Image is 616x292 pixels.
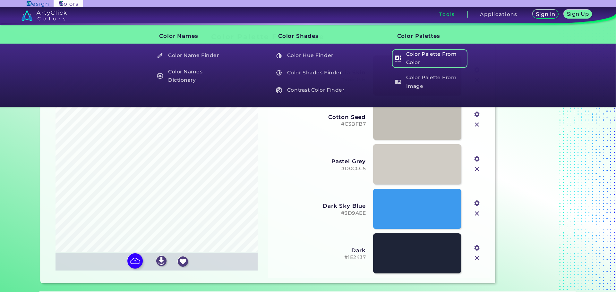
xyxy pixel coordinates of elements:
[273,203,366,209] h3: Dark Sky Blue
[568,12,588,16] h5: Sign Up
[157,73,163,79] img: icon_color_names_dictionary_white.svg
[273,84,348,96] h5: Contrast Color Finder
[273,158,366,164] h3: Pastel Grey
[273,49,348,62] h5: Color Hue Finder
[473,121,481,129] img: icon_close.svg
[153,67,230,85] a: Color Names Dictionary
[153,49,230,62] a: Color Name Finder
[276,53,282,59] img: icon_color_hue_white.svg
[272,49,349,62] a: Color Hue Finder
[386,28,468,44] h3: Color Palettes
[537,12,554,17] h5: Sign In
[473,254,481,262] img: icon_close.svg
[534,10,557,18] a: Sign In
[391,49,468,68] a: Color Palette From Color
[273,121,366,127] h5: #C3BFB7
[565,10,590,18] a: Sign Up
[154,49,229,62] h5: Color Name Finder
[156,256,167,266] img: icon_download_white.svg
[395,79,401,85] img: icon_palette_from_image_white.svg
[273,247,366,254] h3: Dark
[273,114,366,120] h3: Cotton Seed
[480,12,518,17] h3: Applications
[157,53,163,59] img: icon_color_name_finder_white.svg
[273,67,348,79] h5: Color Shades Finder
[439,12,455,17] h3: Tools
[178,256,188,267] img: icon_favourite_white.svg
[154,67,229,85] h5: Color Names Dictionary
[473,209,481,218] img: icon_close.svg
[148,28,230,44] h3: Color Names
[391,73,468,91] a: Color Palette From Image
[273,166,366,172] h5: #D0CCC5
[273,254,366,261] h5: #1E2437
[272,67,349,79] a: Color Shades Finder
[276,87,282,93] img: icon_color_contrast_white.svg
[395,55,401,62] img: icon_col_pal_col_white.svg
[27,1,48,7] img: ArtyClick Design logo
[276,70,282,76] img: icon_color_shades_white.svg
[127,253,143,269] img: icon picture
[272,84,349,96] a: Contrast Color Finder
[473,165,481,173] img: icon_close.svg
[267,28,349,44] h3: Color Shades
[21,10,67,21] img: logo_artyclick_colors_white.svg
[273,210,366,216] h5: #3D9AEE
